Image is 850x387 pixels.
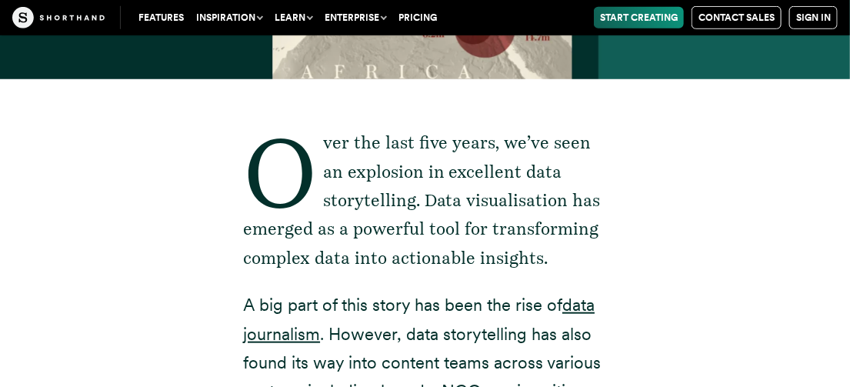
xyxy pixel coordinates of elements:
[692,6,782,29] a: Contact Sales
[268,7,318,28] button: Learn
[789,6,838,29] a: Sign in
[243,128,607,272] p: Over the last five years, we’ve seen an explosion in excellent data storytelling. Data visualisat...
[132,7,190,28] a: Features
[243,295,595,343] a: data journalism
[12,7,105,28] img: The Craft
[594,7,684,28] a: Start Creating
[392,7,443,28] a: Pricing
[190,7,268,28] button: Inspiration
[318,7,392,28] button: Enterprise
